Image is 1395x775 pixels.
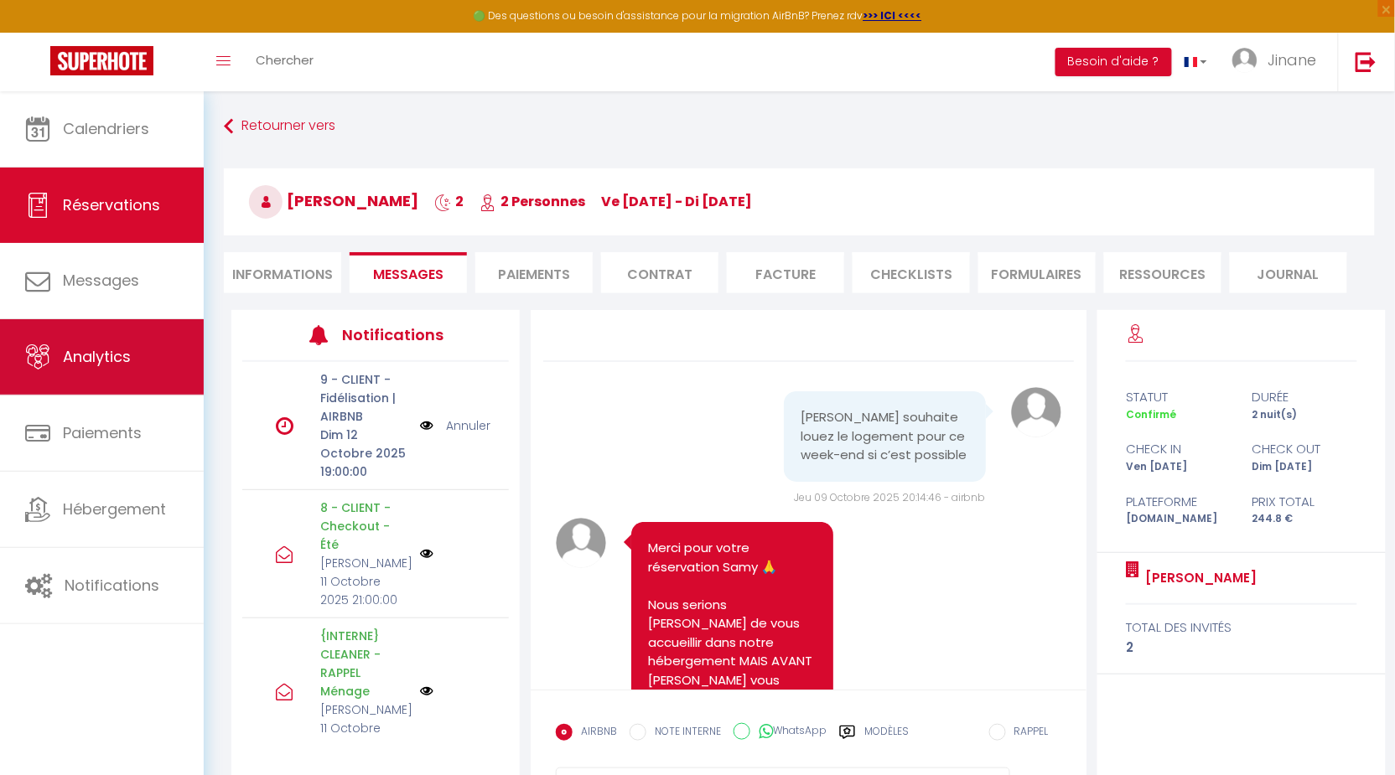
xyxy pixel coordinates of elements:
[320,370,409,426] p: 9 - CLIENT - Fidélisation | AIRBNB
[1115,459,1242,475] div: Ven [DATE]
[1139,568,1257,588] a: [PERSON_NAME]
[727,252,844,293] li: Facture
[420,685,433,698] img: NO IMAGE
[1356,51,1377,72] img: logout
[1242,387,1368,407] div: durée
[1006,724,1049,742] label: RAPPEL
[224,252,341,293] li: Informations
[243,33,326,91] a: Chercher
[342,316,454,354] h3: Notifications
[320,426,409,481] p: Dim 12 Octobre 2025 19:00:00
[63,499,166,519] span: Hébergement
[1242,439,1368,459] div: check out
[1011,387,1061,437] img: avatar.png
[1268,49,1317,70] span: Jinane
[864,724,909,753] label: Modèles
[1115,511,1242,527] div: [DOMAIN_NAME]
[420,547,433,561] img: NO IMAGE
[249,190,418,211] span: [PERSON_NAME]
[853,252,970,293] li: CHECKLISTS
[1242,511,1368,527] div: 244.8 €
[63,346,131,367] span: Analytics
[1126,617,1356,638] div: total des invités
[801,408,969,465] pre: [PERSON_NAME] souhaite louez le logement pour ce week-end si c’est possible
[320,700,409,756] p: [PERSON_NAME] 11 Octobre 2025 16:00:00
[434,192,464,211] span: 2
[480,192,585,211] span: 2 Personnes
[65,575,159,596] span: Notifications
[863,8,922,23] a: >>> ICI <<<<
[320,627,409,700] p: {INTERNE} CLEANER - RAPPEL Ménage
[224,111,1375,142] a: Retourner vers
[1126,638,1356,658] div: 2
[50,46,153,75] img: Super Booking
[446,416,490,435] a: Annuler
[320,554,409,609] p: [PERSON_NAME] 11 Octobre 2025 21:00:00
[750,723,827,741] label: WhatsApp
[63,422,142,443] span: Paiements
[601,252,718,293] li: Contrat
[475,252,593,293] li: Paiements
[1115,439,1242,459] div: check in
[1242,492,1368,512] div: Prix total
[1220,33,1338,91] a: ... Jinane
[794,490,986,504] span: Jeu 09 Octobre 2025 20:14:46 - airbnb
[573,724,617,742] label: AIRBNB
[1115,387,1242,407] div: statut
[63,194,160,215] span: Réservations
[556,518,606,568] img: avatar.png
[256,51,314,69] span: Chercher
[1126,407,1176,421] span: Confirmé
[373,265,443,284] span: Messages
[1104,252,1221,293] li: Ressources
[978,252,1096,293] li: FORMULAIRES
[420,416,433,435] img: NO IMAGE
[646,724,721,742] label: NOTE INTERNE
[1230,252,1347,293] li: Journal
[1055,48,1172,76] button: Besoin d'aide ?
[63,270,139,291] span: Messages
[1242,459,1368,475] div: Dim [DATE]
[1242,407,1368,423] div: 2 nuit(s)
[601,192,752,211] span: ve [DATE] - di [DATE]
[320,499,409,554] p: 8 - CLIENT - Checkout - Été
[1232,48,1258,73] img: ...
[1115,492,1242,512] div: Plateforme
[63,118,149,139] span: Calendriers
